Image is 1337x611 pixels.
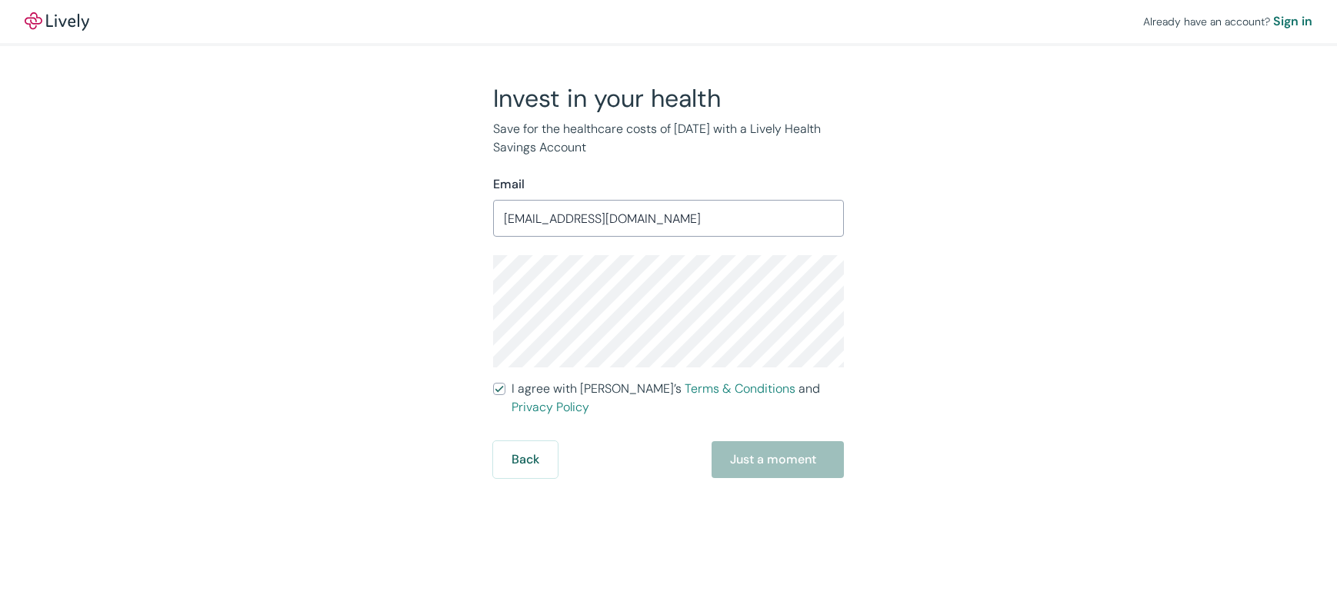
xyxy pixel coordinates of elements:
div: Already have an account? [1143,12,1312,31]
span: I agree with [PERSON_NAME]’s and [512,380,844,417]
a: LivelyLively [25,12,89,31]
button: Back [493,441,558,478]
a: Terms & Conditions [685,380,795,397]
p: Save for the healthcare costs of [DATE] with a Lively Health Savings Account [493,120,844,157]
a: Sign in [1273,12,1312,31]
h2: Invest in your health [493,83,844,114]
a: Privacy Policy [512,399,589,415]
img: Lively [25,12,89,31]
label: Email [493,175,525,194]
